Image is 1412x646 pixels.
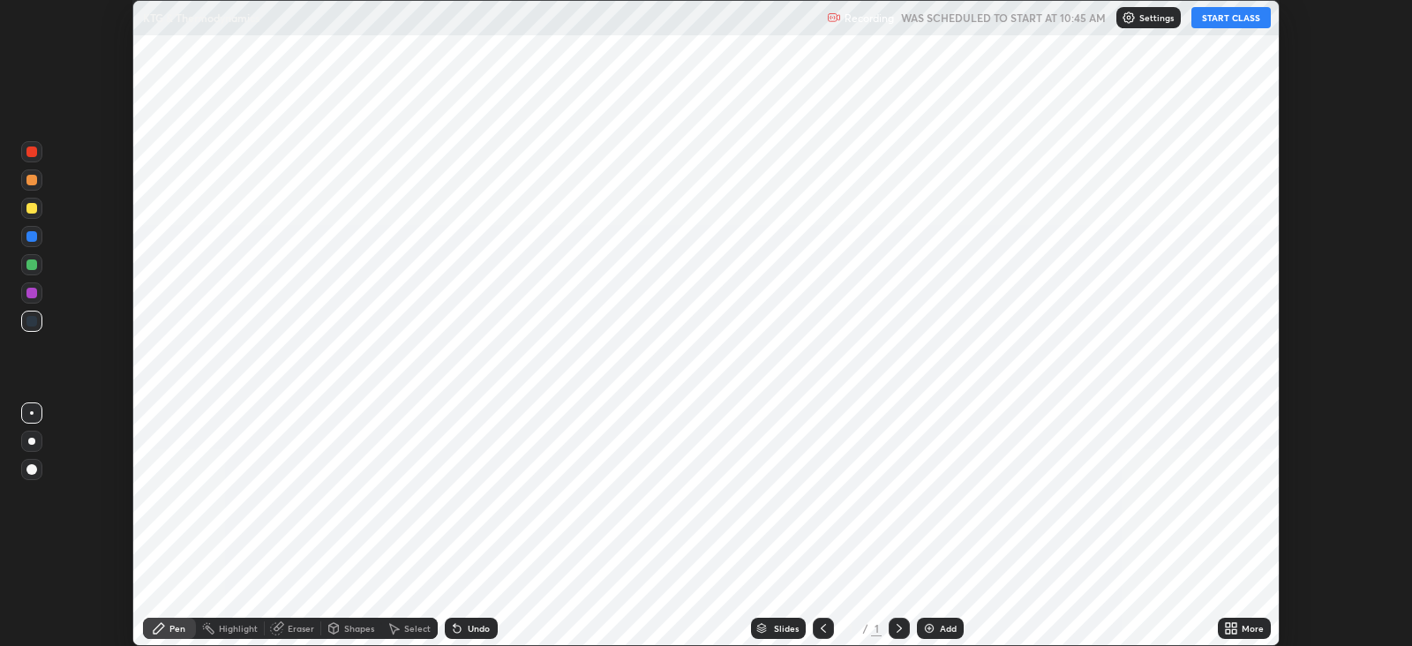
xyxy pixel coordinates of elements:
div: / [862,623,867,634]
h5: WAS SCHEDULED TO START AT 10:45 AM [901,10,1106,26]
img: add-slide-button [922,621,936,635]
div: Pen [169,624,185,633]
p: Recording [845,11,894,25]
div: 1 [871,620,882,636]
div: Highlight [219,624,258,633]
div: Add [940,624,957,633]
img: class-settings-icons [1122,11,1136,25]
img: recording.375f2c34.svg [827,11,841,25]
p: Settings [1139,13,1174,22]
div: Eraser [288,624,314,633]
button: START CLASS [1191,7,1271,28]
div: More [1242,624,1264,633]
p: KTG & Thermodynamics [143,11,259,25]
div: Select [404,624,431,633]
div: Undo [468,624,490,633]
div: 1 [841,623,859,634]
div: Shapes [344,624,374,633]
div: Slides [774,624,799,633]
